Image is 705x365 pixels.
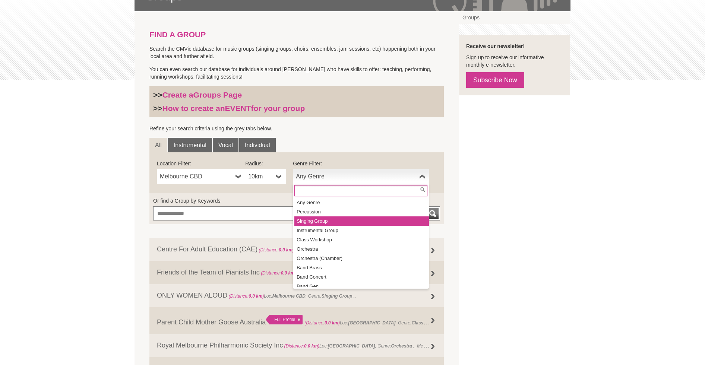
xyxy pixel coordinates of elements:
[153,90,440,100] h3: >>
[162,91,242,99] a: Create aGroups Page
[157,160,245,167] label: Location Filter:
[279,247,293,253] strong: 0.0 km
[325,320,338,326] strong: 0.0 km
[260,269,473,276] span: Loc: , Genre: ,
[160,172,233,181] span: Melbourne CBD
[149,138,167,153] a: All
[149,30,206,39] strong: FIND A GROUP
[245,169,286,184] a: 10km
[437,343,444,349] strong: 160
[293,160,429,167] label: Genre Filter:
[213,138,238,153] a: Vocal
[149,45,444,60] p: Search the CMVic database for music groups (singing groups, choirs, ensembles, jam sessions, etc)...
[272,293,306,299] strong: Melbourne CBD
[466,54,563,69] p: Sign up to receive our informative monthly e-newsletter.
[284,343,319,349] span: (Distance: )
[259,247,294,253] span: (Distance: )
[294,198,429,207] li: Any Genre
[294,207,429,216] li: Percussion
[294,263,429,272] li: Band Brass
[227,293,356,299] span: Loc: , Genre: ,
[296,172,416,181] span: Any Genre
[294,235,429,244] li: Class Workshop
[283,342,444,349] span: Loc: , Genre: , Members:
[391,343,415,349] strong: Orchestra ,
[249,293,262,299] strong: 0.0 km
[459,11,570,24] a: Groups
[411,318,449,326] strong: Class Workshop ,
[248,172,273,181] span: 10km
[162,104,305,112] a: How to create anEVENTfor your group
[281,270,295,276] strong: 0.0 km
[239,138,276,153] a: Individual
[153,197,440,204] label: Or find a Group by Keywords
[257,247,409,253] span: Loc: , Genre: , Members:
[225,104,251,112] strong: EVENT
[294,272,429,282] li: Band Concert
[293,169,429,184] a: Any Genre
[304,320,340,326] span: (Distance: )
[348,320,395,326] strong: [GEOGRAPHIC_DATA]
[294,254,429,263] li: Orchestra (Chamber)
[149,307,444,334] a: Parent Child Mother Goose Australia Full Profile (Distance:0.0 km)Loc:[GEOGRAPHIC_DATA], Genre:Cl...
[149,334,444,357] a: Royal Melbourne Philharmonic Society Inc (Distance:0.0 km)Loc:[GEOGRAPHIC_DATA], Genre:Orchestra ...
[294,244,429,254] li: Orchestra
[304,318,450,326] span: Loc: , Genre: ,
[149,66,444,80] p: You can even search our database for individuals around [PERSON_NAME] who have skills to offer: t...
[149,125,444,132] p: Refine your search criteria using the grey tabs below.
[294,216,429,226] li: Singing Group
[157,169,245,184] a: Melbourne CBD
[322,293,355,299] strong: Singing Group ,
[149,261,444,284] a: Friends of the Team of Pianists Inc (Distance:0.0 km)Loc:Various suburbs across [GEOGRAPHIC_DATA]...
[153,104,440,113] h3: >>
[193,91,242,99] strong: Groups Page
[294,226,429,235] li: Instrumental Group
[149,284,444,307] a: ONLY WOMEN ALOUD (Distance:0.0 km)Loc:Melbourne CBD, Genre:Singing Group ,,
[466,72,524,88] a: Subscribe Now
[266,315,303,324] div: Full Profile
[328,343,375,349] strong: [GEOGRAPHIC_DATA]
[261,270,296,276] span: (Distance: )
[304,343,318,349] strong: 0.0 km
[245,160,286,167] label: Radius:
[168,138,212,153] a: Instrumental
[149,238,444,261] a: Centre For Adult Education (CAE) (Distance:0.0 km)Loc:Melbouren, Genre:Singing Group ,, Members:V...
[229,293,264,299] span: (Distance: )
[466,43,525,49] strong: Receive our newsletter!
[294,282,429,291] li: Band Gen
